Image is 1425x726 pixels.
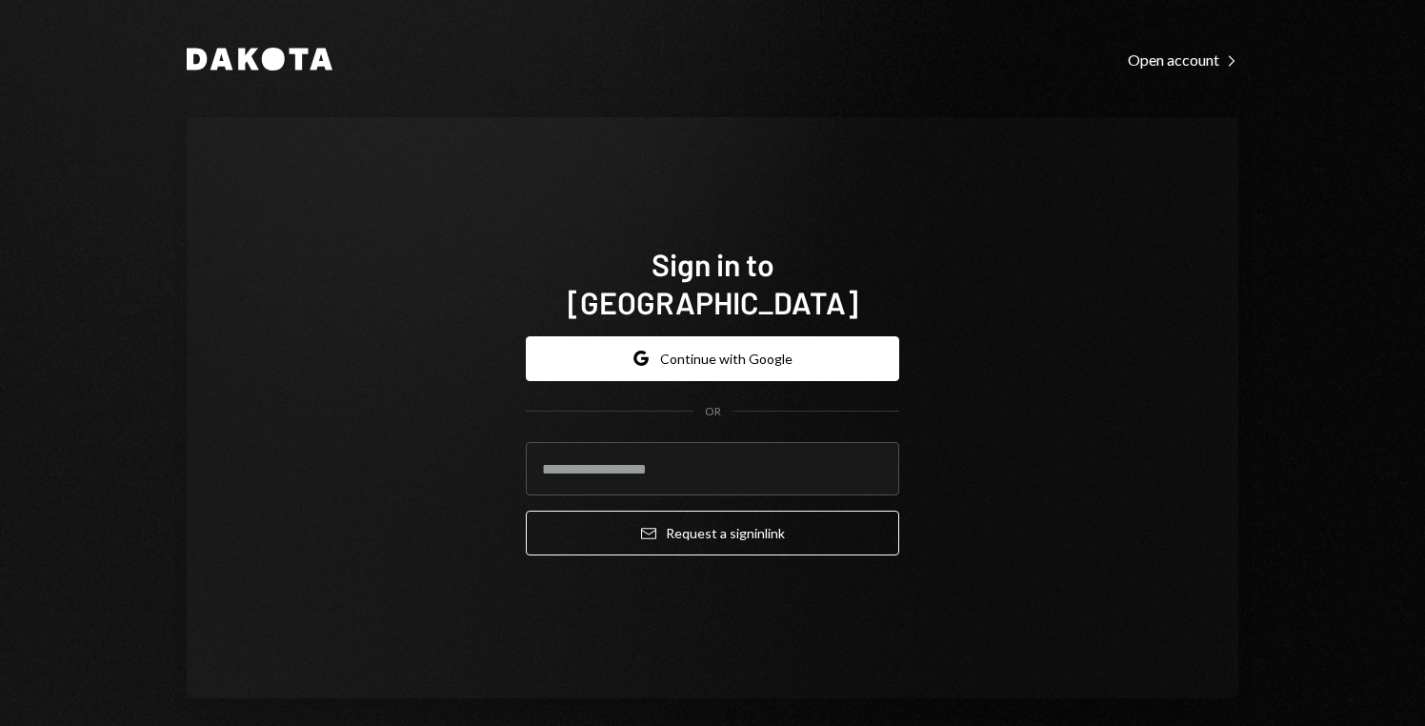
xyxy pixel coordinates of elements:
div: Open account [1128,50,1238,70]
a: Open account [1128,49,1238,70]
button: Continue with Google [526,336,899,381]
button: Request a signinlink [526,511,899,555]
div: OR [705,404,721,420]
h1: Sign in to [GEOGRAPHIC_DATA] [526,245,899,321]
